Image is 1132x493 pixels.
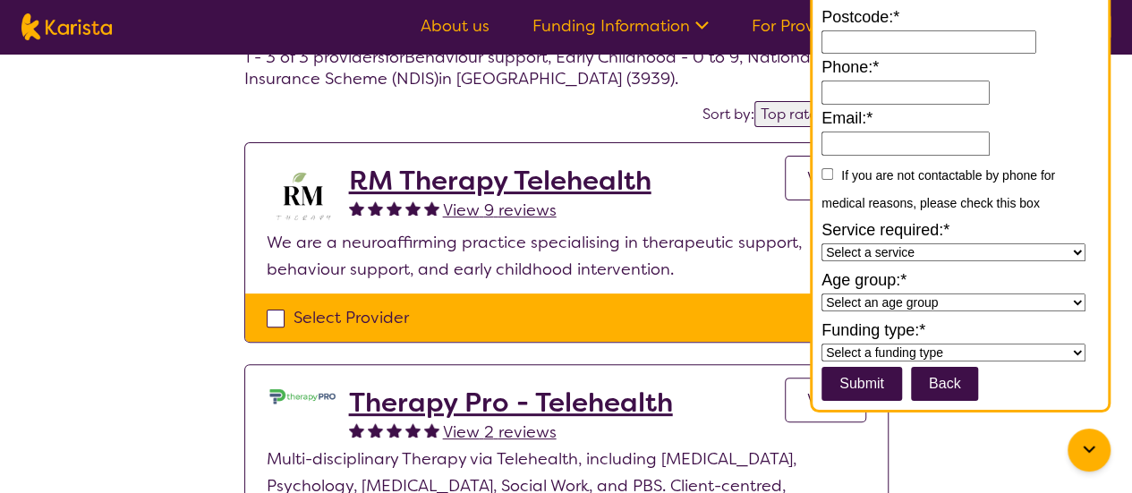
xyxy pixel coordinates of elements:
[807,389,844,411] span: View
[785,156,866,200] a: View
[21,13,112,40] img: Karista logo
[443,200,557,221] span: View 9 reviews
[349,387,673,419] a: Therapy Pro - Telehealth
[349,200,364,216] img: fullstar
[702,105,754,123] label: Sort by:
[368,200,383,216] img: fullstar
[821,30,1036,55] input: Enter a 4-digit postcode
[821,317,1099,344] label: Funding type:*
[349,165,651,197] a: RM Therapy Telehealth
[443,197,557,224] a: View 9 reviews
[387,422,402,438] img: fullstar
[424,422,439,438] img: fullstar
[421,15,489,37] a: About us
[267,387,338,406] img: lehxprcbtunjcwin5sb4.jpg
[821,168,1055,210] label: If you are not contactable by phone for medical reasons, please check this box
[443,421,557,443] span: View 2 reviews
[387,200,402,216] img: fullstar
[911,367,979,401] button: Back
[424,200,439,216] img: fullstar
[349,422,364,438] img: fullstar
[821,217,1099,243] label: Service required:*
[267,229,866,283] p: We are a neuroaffirming practice specialising in therapeutic support, behaviour support, and earl...
[267,165,338,229] img: b3hjthhf71fnbidirs13.png
[368,422,383,438] img: fullstar
[821,54,1099,81] label: Phone:*
[807,167,844,189] span: View
[405,200,421,216] img: fullstar
[821,367,902,401] input: Submit
[821,4,1099,30] label: Postcode:*
[532,15,709,37] a: Funding Information
[752,15,851,37] a: For Providers
[443,419,557,446] a: View 2 reviews
[785,378,866,422] a: View
[821,105,1099,132] label: Email:*
[405,422,421,438] img: fullstar
[821,267,1099,293] label: Age group:*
